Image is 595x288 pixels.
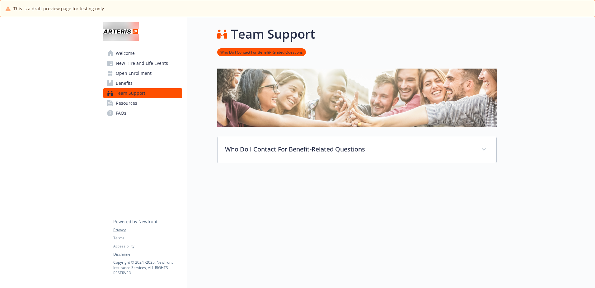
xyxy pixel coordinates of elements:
a: Benefits [103,78,182,88]
a: Who Do I Contact For Benefit-Related Questions [217,49,306,55]
a: New Hire and Life Events [103,58,182,68]
a: Welcome [103,48,182,58]
a: Accessibility [113,243,182,249]
span: New Hire and Life Events [116,58,168,68]
span: Resources [116,98,137,108]
img: team support page banner [217,69,497,127]
a: Resources [103,98,182,108]
a: FAQs [103,108,182,118]
a: Open Enrollment [103,68,182,78]
span: FAQs [116,108,126,118]
div: Who Do I Contact For Benefit-Related Questions [218,137,496,163]
a: Privacy [113,227,182,233]
p: Who Do I Contact For Benefit-Related Questions [225,145,474,154]
a: Team Support [103,88,182,98]
h1: Team Support [231,25,315,43]
span: Welcome [116,48,135,58]
span: Benefits [116,78,133,88]
p: Copyright © 2024 - 2025 , Newfront Insurance Services, ALL RIGHTS RESERVED [113,260,182,276]
span: This is a draft preview page for testing only [13,5,104,12]
span: Team Support [116,88,145,98]
a: Disclaimer [113,252,182,257]
span: Open Enrollment [116,68,152,78]
a: Terms [113,235,182,241]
